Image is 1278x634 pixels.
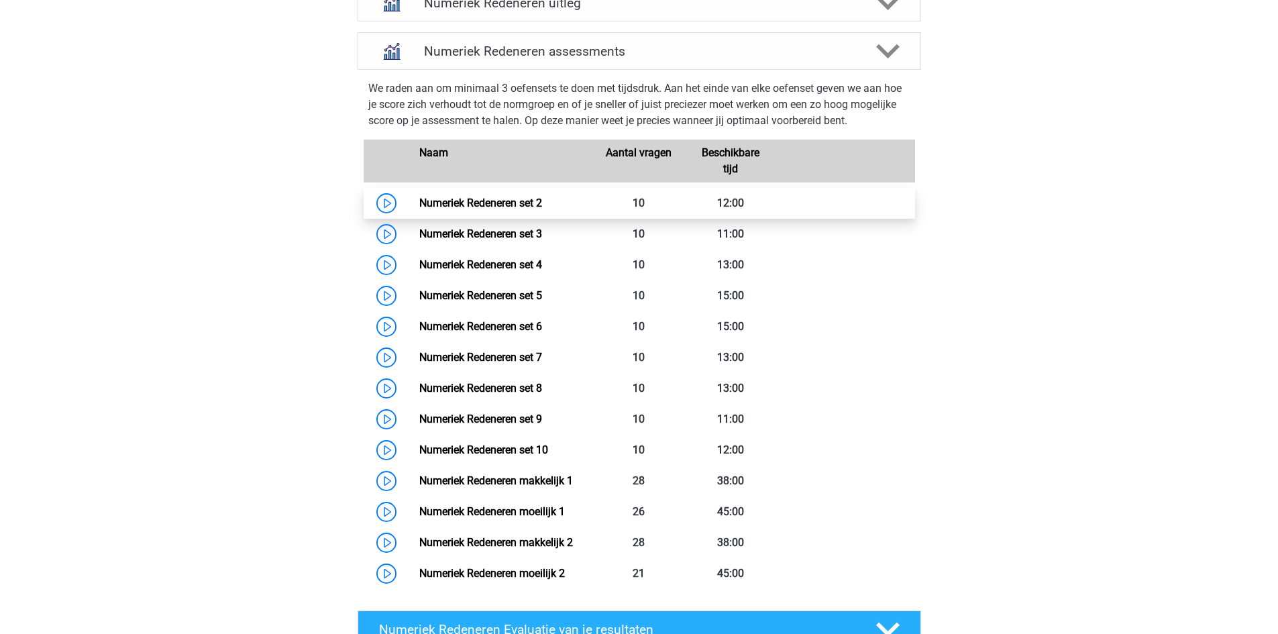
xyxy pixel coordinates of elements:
a: Numeriek Redeneren set 2 [419,197,542,209]
a: Numeriek Redeneren set 8 [419,382,542,394]
h4: Numeriek Redeneren assessments [424,44,855,59]
div: Naam [409,145,593,177]
a: Numeriek Redeneren set 7 [419,351,542,364]
a: Numeriek Redeneren set 10 [419,443,548,456]
img: numeriek redeneren assessments [374,34,409,68]
a: Numeriek Redeneren set 4 [419,258,542,271]
a: Numeriek Redeneren moeilijk 2 [419,567,565,580]
a: Numeriek Redeneren makkelijk 2 [419,536,573,549]
a: Numeriek Redeneren makkelijk 1 [419,474,573,487]
a: Numeriek Redeneren set 3 [419,227,542,240]
a: Numeriek Redeneren moeilijk 1 [419,505,565,518]
p: We raden aan om minimaal 3 oefensets te doen met tijdsdruk. Aan het einde van elke oefenset geven... [368,81,910,129]
a: Numeriek Redeneren set 5 [419,289,542,302]
a: Numeriek Redeneren set 9 [419,413,542,425]
div: Beschikbare tijd [685,145,777,177]
div: Aantal vragen [593,145,685,177]
a: assessments Numeriek Redeneren assessments [352,32,926,70]
a: Numeriek Redeneren set 6 [419,320,542,333]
